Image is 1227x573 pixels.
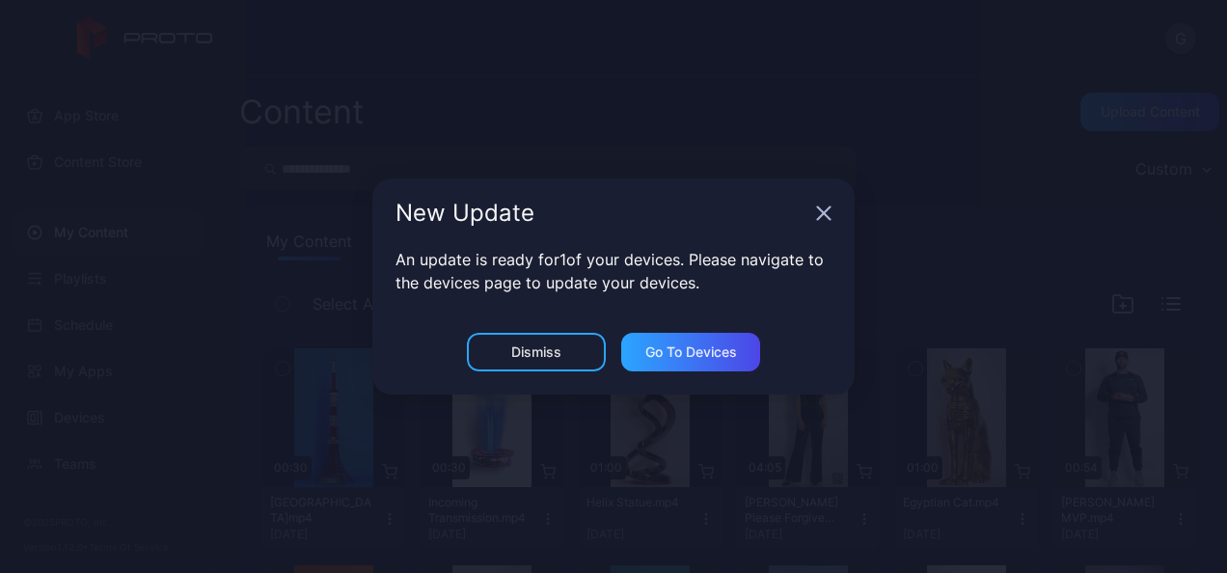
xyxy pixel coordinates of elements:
div: Go to devices [645,344,737,360]
div: New Update [395,202,808,225]
button: Dismiss [467,333,606,371]
div: Dismiss [511,344,561,360]
button: Go to devices [621,333,760,371]
p: An update is ready for 1 of your devices. Please navigate to the devices page to update your devi... [395,248,832,294]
